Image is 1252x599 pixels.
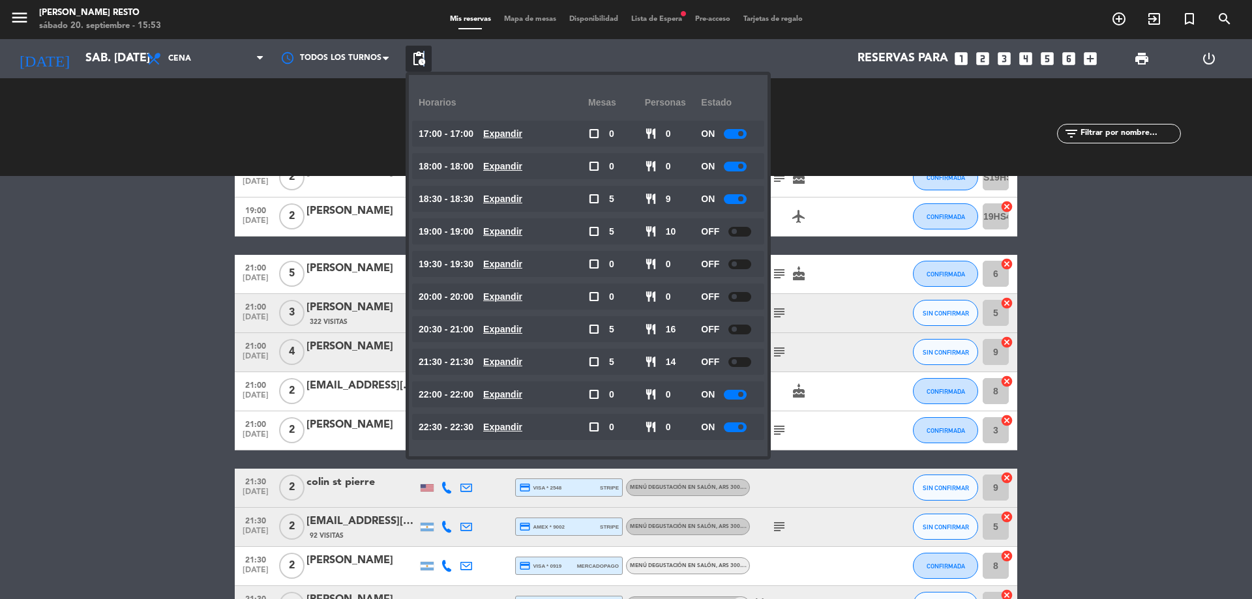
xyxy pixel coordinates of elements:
[239,299,272,314] span: 21:00
[519,560,531,572] i: credit_card
[519,521,531,533] i: credit_card
[1000,336,1013,349] i: cancel
[239,473,272,488] span: 21:30
[419,224,473,239] span: 19:00 - 19:00
[588,356,600,368] span: check_box_outline_blank
[630,563,751,568] span: Menú degustación en salón
[666,159,671,174] span: 0
[419,192,473,207] span: 18:30 - 18:30
[645,323,657,335] span: restaurant
[666,257,671,272] span: 0
[927,388,965,395] span: CONFIRMADA
[927,562,965,570] span: CONFIRMADA
[279,514,305,540] span: 2
[411,51,426,66] span: pending_actions
[1082,50,1099,67] i: add_box
[419,289,473,304] span: 20:00 - 20:00
[239,274,272,289] span: [DATE]
[519,560,561,572] span: visa * 0919
[483,422,522,432] u: Expandir
[306,552,417,569] div: [PERSON_NAME]
[701,387,715,402] span: ON
[645,128,657,139] span: restaurant
[913,203,978,229] button: CONFIRMADA
[913,164,978,190] button: CONFIRMADA
[913,261,978,287] button: CONFIRMADA
[913,475,978,501] button: SIN CONFIRMAR
[588,226,600,237] span: check_box_outline_blank
[10,8,29,32] button: menu
[306,377,417,394] div: [EMAIL_ADDRESS][DOMAIN_NAME]
[666,387,671,402] span: 0
[306,416,417,433] div: [PERSON_NAME]
[996,50,1013,67] i: looks_3
[588,323,600,335] span: check_box_outline_blank
[666,289,671,304] span: 0
[279,553,305,579] span: 2
[279,261,305,287] span: 5
[716,563,751,568] span: , ARS 300.000
[588,421,600,433] span: check_box_outline_blank
[419,126,473,141] span: 17:00 - 17:00
[701,126,715,141] span: ON
[483,389,522,400] u: Expandir
[666,355,676,370] span: 14
[1134,51,1150,66] span: print
[519,482,531,493] i: credit_card
[1201,51,1217,66] i: power_settings_new
[923,310,969,317] span: SIN CONFIRMAR
[239,430,272,445] span: [DATE]
[791,266,807,282] i: cake
[10,44,79,73] i: [DATE]
[588,388,600,400] span: check_box_outline_blank
[239,259,272,274] span: 21:00
[923,523,969,531] span: SIN CONFIRMAR
[483,226,522,237] u: Expandir
[483,194,522,204] u: Expandir
[588,128,600,139] span: check_box_outline_blank
[239,551,272,566] span: 21:30
[306,474,417,491] div: colin st pierre
[39,7,161,20] div: [PERSON_NAME] Resto
[239,512,272,527] span: 21:30
[927,270,965,278] span: CONFIRMADA
[279,300,305,326] span: 3
[239,216,272,231] span: [DATE]
[679,10,687,18] span: fiber_manual_record
[306,203,417,220] div: [PERSON_NAME]
[771,344,787,360] i: subject
[609,420,614,435] span: 0
[1017,50,1034,67] i: looks_4
[666,322,676,337] span: 16
[306,260,417,277] div: [PERSON_NAME]
[791,169,807,185] i: cake
[483,128,522,139] u: Expandir
[609,322,614,337] span: 5
[923,484,969,491] span: SIN CONFIRMAR
[771,519,787,534] i: subject
[483,161,522,171] u: Expandir
[483,357,522,367] u: Expandir
[689,16,737,23] span: Pre-acceso
[563,16,625,23] span: Disponibilidad
[771,422,787,438] i: subject
[588,160,600,172] span: check_box_outline_blank
[701,322,719,337] span: OFF
[913,339,978,365] button: SIN CONFIRMAR
[279,164,305,190] span: 2
[1064,126,1079,141] i: filter_list
[239,338,272,353] span: 21:00
[701,159,715,174] span: ON
[600,523,619,531] span: stripe
[645,258,657,270] span: restaurant
[577,562,619,570] span: mercadopago
[1182,11,1197,27] i: turned_in_not
[923,349,969,356] span: SIN CONFIRMAR
[771,305,787,321] i: subject
[645,85,702,121] div: personas
[1111,11,1127,27] i: add_circle_outline
[716,485,751,490] span: , ARS 300.000
[1000,471,1013,484] i: cancel
[239,416,272,431] span: 21:00
[483,324,522,334] u: Expandir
